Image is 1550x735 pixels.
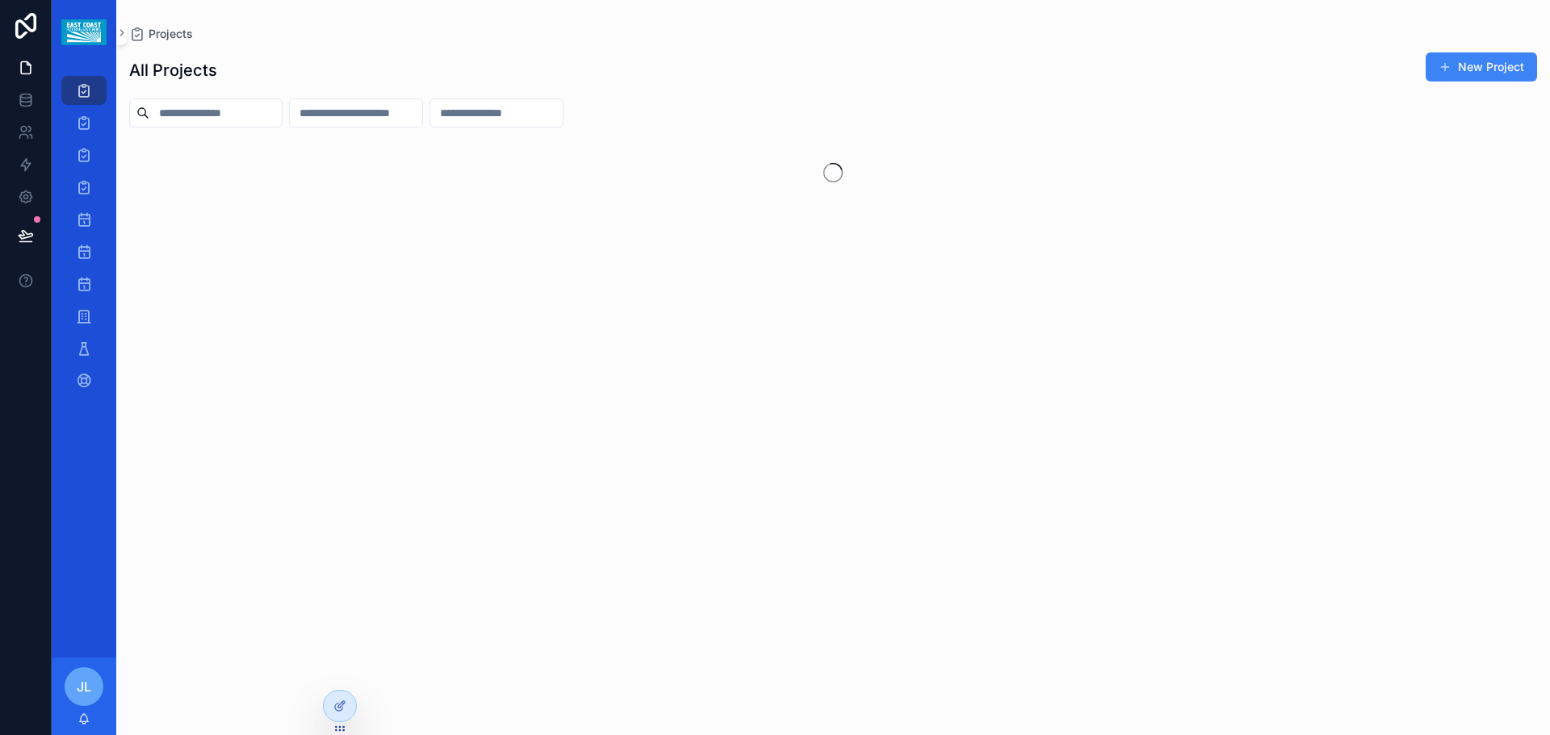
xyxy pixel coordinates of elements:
[1426,52,1537,81] button: New Project
[77,677,91,696] span: JL
[129,26,193,42] a: Projects
[129,59,217,81] h1: All Projects
[61,19,106,45] img: App logo
[149,26,193,42] span: Projects
[52,65,116,416] div: scrollable content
